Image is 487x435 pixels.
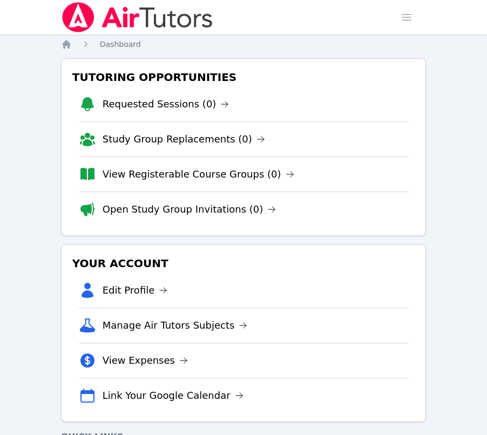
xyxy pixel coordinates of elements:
[61,2,214,32] img: Air Tutors
[103,132,265,147] a: Study Group Replacements (0)
[100,40,141,49] span: Dashboard
[103,97,229,112] a: Requested Sessions (0)
[61,39,427,50] nav: Breadcrumb
[70,254,417,273] h3: Your Account
[103,353,188,368] a: View Expenses
[103,283,168,298] a: Edit Profile
[103,318,248,333] a: Manage Air Tutors Subjects
[103,202,276,217] a: Open Study Group Invitations (0)
[103,167,294,182] a: View Registerable Course Groups (0)
[103,388,243,403] a: Link Your Google Calendar
[70,67,417,87] h3: Tutoring Opportunities
[100,39,141,50] a: Dashboard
